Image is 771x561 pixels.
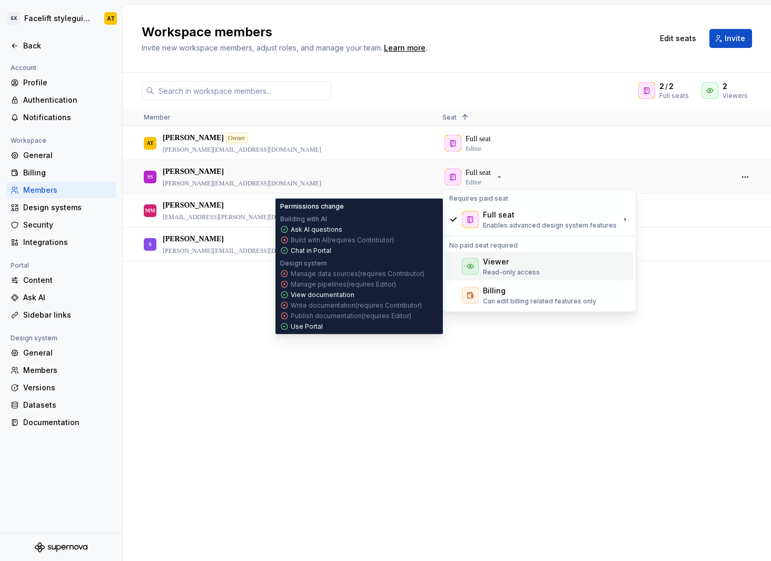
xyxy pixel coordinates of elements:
span: Member [144,113,171,121]
p: Write documentation [291,301,422,310]
div: Account [6,62,41,74]
div: Portal [6,259,33,272]
svg: Supernova Logo [35,542,87,553]
div: Owner [226,133,248,143]
button: Invite [709,29,752,48]
span: (requires Editor) [362,312,411,320]
div: Integrations [23,237,112,248]
span: (requires Contributor) [358,270,424,278]
p: [PERSON_NAME] [163,133,224,143]
a: Members [6,362,116,379]
p: Can edit billing related features only [483,297,596,306]
p: Permissions change [280,202,344,211]
p: [PERSON_NAME] [163,166,224,177]
div: AT [107,14,115,23]
span: 2 [659,81,664,92]
div: Workspace [6,134,51,147]
a: Notifications [6,109,116,126]
div: Viewer [483,257,509,267]
p: Publish documentation [291,312,411,320]
span: (requires Contributor) [328,236,394,244]
p: Use Portal [291,322,323,331]
a: Billing [6,164,116,181]
div: Facelift styleguide [24,13,92,24]
a: General [6,345,116,361]
div: Design systems [23,202,112,213]
div: Datasets [23,400,112,410]
p: Full seat [466,168,491,178]
div: Viewers [723,92,748,100]
div: Content [23,275,112,286]
div: Back [23,41,112,51]
a: Profile [6,74,116,91]
button: Full seatEditor [442,166,508,188]
div: Full seats [659,92,689,100]
div: No paid seat required [445,239,634,252]
a: Back [6,37,116,54]
div: Profile [23,77,112,88]
p: Chat in Portal [291,247,331,255]
span: Seat [442,113,457,121]
span: . [382,44,427,52]
a: Design systems [6,199,116,216]
p: Enables advanced design system features [483,221,617,230]
div: Billing [23,168,112,178]
div: SS [147,166,153,187]
a: Learn more [384,43,426,53]
span: Invite new workspace members, adjust roles, and manage your team. [142,43,382,52]
div: Authentication [23,95,112,105]
input: Search in workspace members... [154,81,331,100]
span: (requires Contributor) [355,301,422,309]
div: SX [7,12,20,25]
button: SXFacelift styleguideAT [2,7,120,30]
a: Datasets [6,397,116,414]
div: Requires paid seat [445,192,634,205]
div: Security [23,220,112,230]
div: Members [23,185,112,195]
a: Sidebar links [6,307,116,323]
h2: Workspace members [142,24,640,41]
p: [PERSON_NAME] [163,200,224,211]
p: Editor [466,178,481,186]
div: Versions [23,382,112,393]
div: S [149,234,152,254]
span: (requires Editor) [347,280,396,288]
a: General [6,147,116,164]
span: 2 [723,81,727,92]
button: Edit seats [653,29,703,48]
div: General [23,348,112,358]
a: Integrations [6,234,116,251]
p: View documentation [291,291,354,299]
div: Documentation [23,417,112,428]
p: Read-only access [483,268,540,277]
p: [PERSON_NAME] [163,234,224,244]
span: 2 [669,81,674,92]
div: / [659,81,689,92]
div: Ask AI [23,292,112,303]
div: AT [146,133,153,153]
a: Members [6,182,116,199]
div: Members [23,365,112,376]
p: [PERSON_NAME][EMAIL_ADDRESS][DOMAIN_NAME] [163,247,321,255]
div: Billing [483,286,506,296]
p: Design system [280,259,327,268]
p: [PERSON_NAME][EMAIL_ADDRESS][DOMAIN_NAME] [163,145,321,154]
p: [EMAIL_ADDRESS][PERSON_NAME][DOMAIN_NAME] [163,213,321,221]
span: Edit seats [660,33,696,44]
p: Build with AI [291,236,394,244]
div: MM [145,200,155,221]
p: Building with AI [280,215,327,223]
a: Security [6,216,116,233]
div: General [23,150,112,161]
a: Documentation [6,414,116,431]
div: Notifications [23,112,112,123]
a: Authentication [6,92,116,109]
p: Manage pipelines [291,280,396,289]
span: Invite [725,33,745,44]
a: Ask AI [6,289,116,306]
p: Manage data sources [291,270,424,278]
a: Content [6,272,116,289]
div: Design system [6,332,62,345]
